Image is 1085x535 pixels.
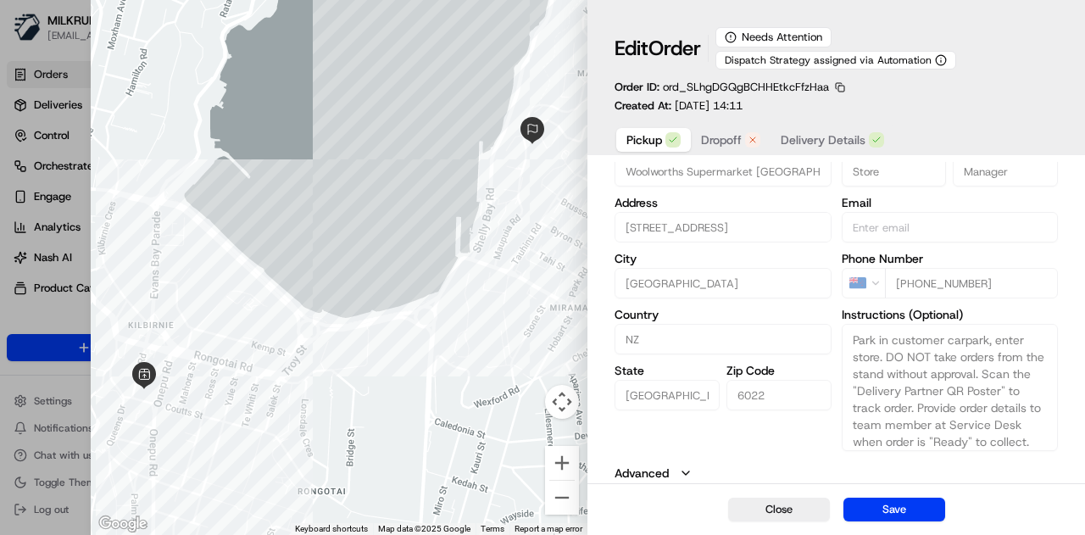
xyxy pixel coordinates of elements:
[725,53,932,67] span: Dispatch Strategy assigned via Automation
[95,513,151,535] a: Open this area in Google Maps (opens a new window)
[95,513,151,535] img: Google
[663,80,829,94] span: ord_SLhgDGQgBCHHEtkcFfzHaa
[781,131,865,148] span: Delivery Details
[842,156,947,187] input: Enter first name
[615,324,831,354] input: Enter country
[615,365,720,376] label: State
[842,324,1058,451] textarea: Park in customer carpark, enter store. DO NOT take orders from the stand without approval. Scan t...
[885,268,1058,298] input: Enter phone number
[481,524,504,533] a: Terms (opens in new tab)
[615,212,831,242] input: 47 Bay Rd, Wellington, Wellington 6022, NZ
[842,212,1058,242] input: Enter email
[545,481,579,515] button: Zoom out
[648,35,701,62] span: Order
[715,27,832,47] div: Needs Attention
[378,524,470,533] span: Map data ©2025 Google
[843,498,945,521] button: Save
[842,253,1058,265] label: Phone Number
[615,156,831,187] input: Enter company name
[545,446,579,480] button: Zoom in
[615,80,829,95] p: Order ID:
[295,523,368,535] button: Keyboard shortcuts
[715,51,956,70] button: Dispatch Strategy assigned via Automation
[515,524,582,533] a: Report a map error
[626,131,662,148] span: Pickup
[615,465,1058,482] button: Advanced
[726,380,832,410] input: Enter zip code
[615,35,701,62] h1: Edit
[675,98,743,113] span: [DATE] 14:11
[615,309,831,320] label: Country
[615,465,669,482] label: Advanced
[701,131,742,148] span: Dropoff
[726,365,832,376] label: Zip Code
[842,309,1058,320] label: Instructions (Optional)
[842,197,1058,209] label: Email
[728,498,830,521] button: Close
[953,156,1058,187] input: Enter last name
[615,197,831,209] label: Address
[615,268,831,298] input: Enter city
[545,385,579,419] button: Map camera controls
[615,253,831,265] label: City
[615,98,743,114] p: Created At:
[615,380,720,410] input: Enter state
